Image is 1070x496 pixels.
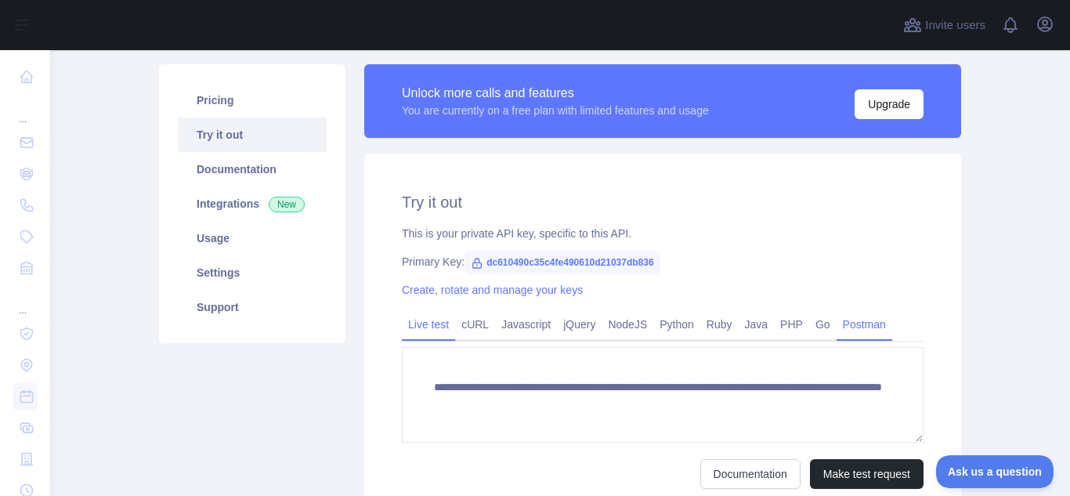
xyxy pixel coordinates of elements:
div: Primary Key: [402,254,924,270]
span: Invite users [925,16,985,34]
a: PHP [774,312,809,337]
button: Make test request [810,459,924,489]
iframe: Toggle Customer Support [936,455,1054,488]
div: ... [13,94,38,125]
a: NodeJS [602,312,653,337]
div: This is your private API key, specific to this API. [402,226,924,241]
a: Settings [178,255,327,290]
a: Live test [402,312,455,337]
a: Java [739,312,775,337]
span: dc610490c35c4fe490610d21037db836 [465,251,660,274]
div: Unlock more calls and features [402,84,709,103]
a: Integrations New [178,186,327,221]
a: Postman [837,312,892,337]
a: Ruby [700,312,739,337]
a: Documentation [178,152,327,186]
h2: Try it out [402,191,924,213]
a: Create, rotate and manage your keys [402,284,583,296]
a: Try it out [178,118,327,152]
div: You are currently on a free plan with limited features and usage [402,103,709,118]
a: Usage [178,221,327,255]
a: Documentation [700,459,801,489]
a: cURL [455,312,495,337]
a: Support [178,290,327,324]
div: ... [13,285,38,317]
button: Invite users [900,13,989,38]
a: jQuery [557,312,602,337]
a: Javascript [495,312,557,337]
span: New [269,197,305,212]
button: Upgrade [855,89,924,119]
a: Pricing [178,83,327,118]
a: Go [809,312,837,337]
a: Python [653,312,700,337]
